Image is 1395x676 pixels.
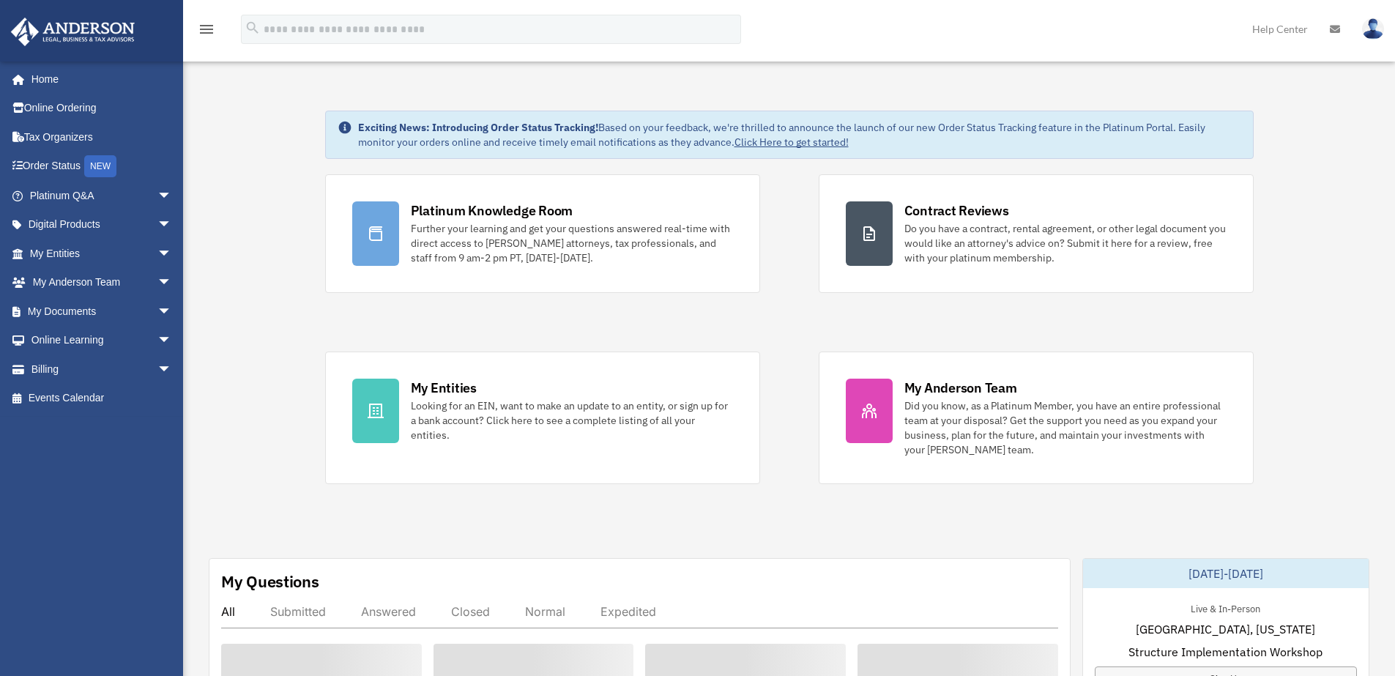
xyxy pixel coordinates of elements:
i: menu [198,21,215,38]
div: Further your learning and get your questions answered real-time with direct access to [PERSON_NAM... [411,221,733,265]
a: Online Ordering [10,94,194,123]
a: Contract Reviews Do you have a contract, rental agreement, or other legal document you would like... [819,174,1254,293]
a: My Documentsarrow_drop_down [10,297,194,326]
a: Billingarrow_drop_down [10,354,194,384]
a: Tax Organizers [10,122,194,152]
span: arrow_drop_down [157,354,187,385]
span: arrow_drop_down [157,181,187,211]
div: NEW [84,155,116,177]
a: Platinum Knowledge Room Further your learning and get your questions answered real-time with dire... [325,174,760,293]
div: My Anderson Team [904,379,1017,397]
img: User Pic [1362,18,1384,40]
div: Platinum Knowledge Room [411,201,573,220]
i: search [245,20,261,36]
span: [GEOGRAPHIC_DATA], [US_STATE] [1136,620,1315,638]
a: Digital Productsarrow_drop_down [10,210,194,239]
a: Online Learningarrow_drop_down [10,326,194,355]
span: arrow_drop_down [157,326,187,356]
span: arrow_drop_down [157,210,187,240]
a: Order StatusNEW [10,152,194,182]
span: arrow_drop_down [157,268,187,298]
div: Live & In-Person [1179,600,1272,615]
a: Click Here to get started! [734,135,849,149]
a: My Anderson Teamarrow_drop_down [10,268,194,297]
a: My Entities Looking for an EIN, want to make an update to an entity, or sign up for a bank accoun... [325,352,760,484]
div: All [221,604,235,619]
span: arrow_drop_down [157,297,187,327]
strong: Exciting News: Introducing Order Status Tracking! [358,121,598,134]
div: Looking for an EIN, want to make an update to an entity, or sign up for a bank account? Click her... [411,398,733,442]
div: [DATE]-[DATE] [1083,559,1369,588]
a: Events Calendar [10,384,194,413]
div: Closed [451,604,490,619]
div: My Entities [411,379,477,397]
span: arrow_drop_down [157,239,187,269]
div: Did you know, as a Platinum Member, you have an entire professional team at your disposal? Get th... [904,398,1227,457]
img: Anderson Advisors Platinum Portal [7,18,139,46]
div: Expedited [600,604,656,619]
a: Platinum Q&Aarrow_drop_down [10,181,194,210]
span: Structure Implementation Workshop [1128,643,1323,661]
a: Home [10,64,187,94]
div: Do you have a contract, rental agreement, or other legal document you would like an attorney's ad... [904,221,1227,265]
div: Based on your feedback, we're thrilled to announce the launch of our new Order Status Tracking fe... [358,120,1241,149]
div: Submitted [270,604,326,619]
div: My Questions [221,571,319,593]
div: Answered [361,604,416,619]
div: Normal [525,604,565,619]
a: My Entitiesarrow_drop_down [10,239,194,268]
a: My Anderson Team Did you know, as a Platinum Member, you have an entire professional team at your... [819,352,1254,484]
div: Contract Reviews [904,201,1009,220]
a: menu [198,26,215,38]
